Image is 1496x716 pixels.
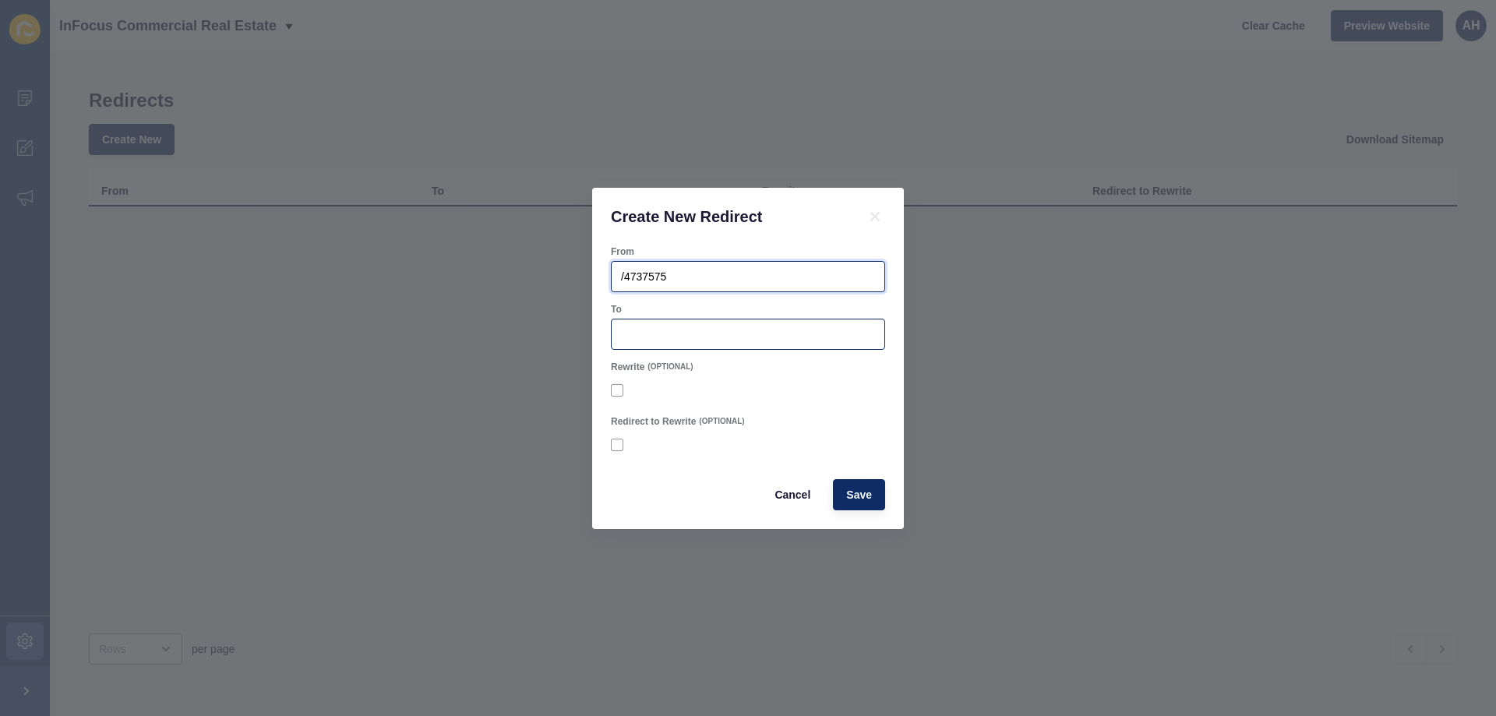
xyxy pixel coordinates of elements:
label: To [611,303,622,316]
span: Cancel [774,487,810,503]
span: (OPTIONAL) [647,362,693,372]
button: Save [833,479,885,510]
span: Save [846,487,872,503]
label: Redirect to Rewrite [611,415,696,428]
h1: Create New Redirect [611,206,846,227]
label: From [611,245,634,258]
label: Rewrite [611,361,644,373]
span: (OPTIONAL) [699,416,744,427]
button: Cancel [761,479,824,510]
